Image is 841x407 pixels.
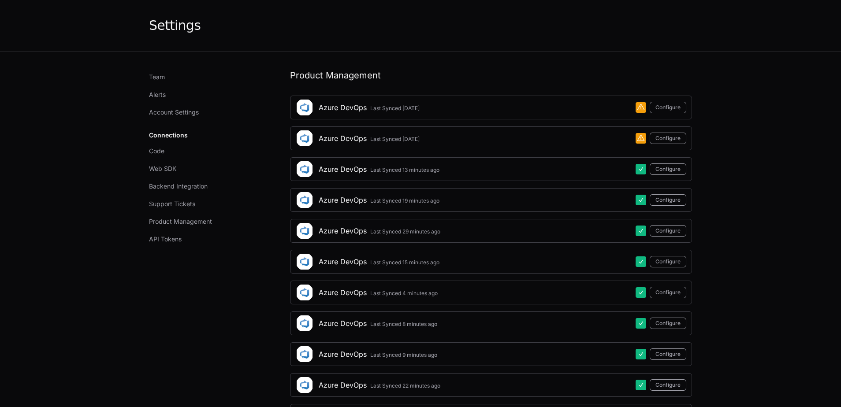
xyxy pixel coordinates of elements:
[145,231,269,247] a: API Tokens
[650,102,686,113] button: Configure
[296,284,313,301] img: Azure_DevOps_Square_Logo.png
[319,226,367,236] div: Azure DevOps
[149,182,208,191] span: Backend Integration
[319,256,367,267] div: Azure DevOps
[149,147,164,155] span: Code
[650,225,686,237] button: Configure
[370,197,439,204] div: Last Synced 19 minutes ago
[319,287,367,298] div: Azure DevOps
[149,164,176,173] span: Web SDK
[145,87,269,103] a: Alerts
[650,256,686,267] button: Configure
[650,133,686,144] button: Configure
[145,196,269,212] a: Support Tickets
[650,163,686,175] button: Configure
[145,178,269,194] a: Backend Integration
[296,222,313,240] img: Azure_DevOps_Square_Logo.png
[296,129,313,147] img: Azure_DevOps_Square_Logo.png
[296,345,313,363] img: Azure_DevOps_Square_Logo.png
[370,136,420,143] div: Last Synced [DATE]
[319,380,367,390] div: Azure DevOps
[296,376,313,394] img: Azure_DevOps_Square_Logo.png
[650,287,686,298] button: Configure
[370,166,439,174] div: Last Synced 13 minutes ago
[145,143,269,159] a: Code
[650,379,686,391] button: Configure
[145,104,269,120] a: Account Settings
[145,69,269,85] a: Team
[370,105,420,112] div: Last Synced [DATE]
[296,160,313,178] img: Azure_DevOps_Square_Logo.png
[319,133,367,144] div: Azure DevOps
[650,318,686,329] button: Configure
[145,214,269,229] a: Product Management
[149,90,166,99] span: Alerts
[370,321,437,328] div: Last Synced 8 minutes ago
[149,18,201,33] div: Settings
[370,351,437,359] div: Last Synced 9 minutes ago
[149,200,195,208] span: Support Tickets
[319,349,367,359] div: Azure DevOps
[650,194,686,206] button: Configure
[370,259,439,266] div: Last Synced 15 minutes ago
[296,99,313,116] img: Azure_DevOps_Square_Logo.png
[145,161,269,177] a: Web SDK
[149,217,212,226] span: Product Management
[370,290,438,297] div: Last Synced 4 minutes ago
[296,191,313,209] img: Azure_DevOps_Square_Logo.png
[650,348,686,360] button: Configure
[296,253,313,270] img: Azure_DevOps_Square_Logo.png
[290,69,692,81] h1: Product Management
[296,314,313,332] img: Azure_DevOps_Square_Logo.png
[149,235,182,244] span: API Tokens
[370,228,440,235] div: Last Synced 29 minutes ago
[319,195,367,205] div: Azure DevOps
[319,318,367,329] div: Azure DevOps
[319,164,367,174] div: Azure DevOps
[370,382,440,389] div: Last Synced 22 minutes ago
[149,108,199,117] span: Account Settings
[149,73,165,81] span: Team
[319,102,367,113] div: Azure DevOps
